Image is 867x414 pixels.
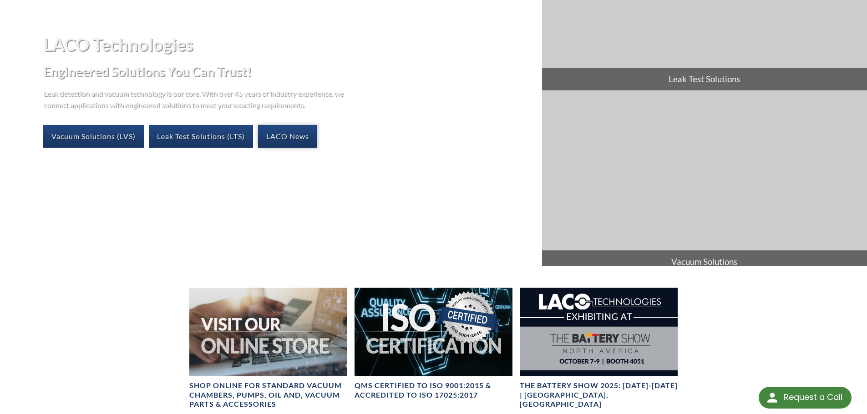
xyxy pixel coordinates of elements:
[542,250,867,273] span: Vacuum Solutions
[258,125,317,148] a: LACO News
[189,381,347,409] h4: SHOP ONLINE FOR STANDARD VACUUM CHAMBERS, PUMPS, OIL AND, VACUUM PARTS & ACCESSORIES
[759,387,852,409] div: Request a Call
[189,288,347,409] a: Visit Our Online Store headerSHOP ONLINE FOR STANDARD VACUUM CHAMBERS, PUMPS, OIL AND, VACUUM PAR...
[149,125,253,148] a: Leak Test Solutions (LTS)
[765,390,780,405] img: round button
[43,125,144,148] a: Vacuum Solutions (LVS)
[520,288,678,409] a: The Battery Show 2025: Oct 7-9 | Detroit, MIThe Battery Show 2025: [DATE]-[DATE] | [GEOGRAPHIC_DA...
[520,381,678,409] h4: The Battery Show 2025: [DATE]-[DATE] | [GEOGRAPHIC_DATA], [GEOGRAPHIC_DATA]
[784,387,842,408] div: Request a Call
[43,33,534,55] h1: LACO Technologies
[43,87,348,110] p: Leak detection and vacuum technology is our core. With over 45 years of industry experience, we c...
[43,63,534,80] h2: Engineered Solutions You Can Trust!
[542,91,867,273] a: Vacuum Solutions
[542,68,867,90] span: Leak Test Solutions
[355,288,512,400] a: ISO Certification headerQMS CERTIFIED to ISO 9001:2015 & Accredited to ISO 17025:2017
[355,381,512,400] h4: QMS CERTIFIED to ISO 9001:2015 & Accredited to ISO 17025:2017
